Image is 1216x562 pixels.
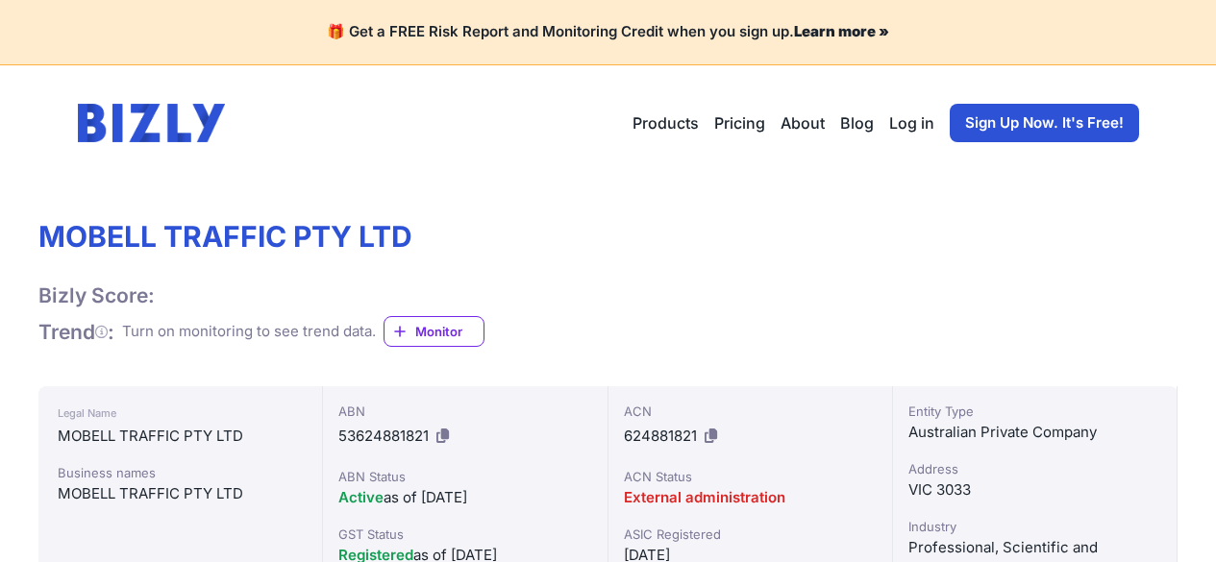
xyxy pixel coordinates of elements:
[908,421,1161,444] div: Australian Private Company
[950,104,1139,142] a: Sign Up Now. It's Free!
[908,459,1161,478] div: Address
[889,111,934,134] a: Log in
[122,321,376,343] div: Turn on monitoring to see trend data.
[415,322,484,341] span: Monitor
[38,282,155,308] h1: Bizly Score:
[633,111,699,134] button: Products
[23,23,1193,41] h4: 🎁 Get a FREE Risk Report and Monitoring Credit when you sign up.
[58,463,303,482] div: Business names
[338,488,384,506] span: Active
[624,467,877,486] div: ACN Status
[338,486,591,509] div: as of [DATE]
[624,402,877,421] div: ACN
[58,482,303,505] div: MOBELL TRAFFIC PTY LTD
[38,319,114,345] h1: Trend :
[624,488,785,506] span: External administration
[714,111,765,134] a: Pricing
[338,427,429,445] span: 53624881821
[338,402,591,421] div: ABN
[781,111,825,134] a: About
[908,402,1161,421] div: Entity Type
[384,316,484,347] a: Monitor
[624,427,697,445] span: 624881821
[338,525,591,544] div: GST Status
[338,467,591,486] div: ABN Status
[38,219,484,254] h1: MOBELL TRAFFIC PTY LTD
[58,402,303,425] div: Legal Name
[624,525,877,544] div: ASIC Registered
[908,517,1161,536] div: Industry
[908,478,1161,501] div: VIC 3033
[58,425,303,448] div: MOBELL TRAFFIC PTY LTD
[840,111,874,134] a: Blog
[794,22,889,40] a: Learn more »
